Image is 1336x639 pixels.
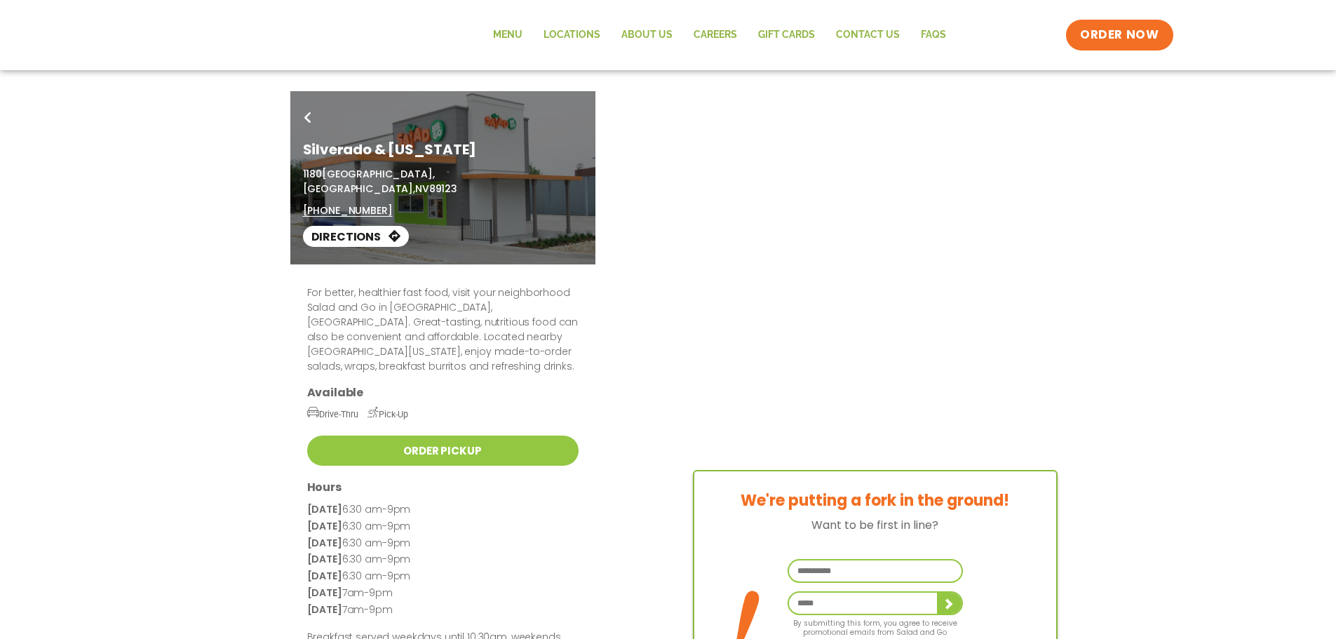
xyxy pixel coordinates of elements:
[322,167,434,181] span: [GEOGRAPHIC_DATA],
[483,19,533,51] a: Menu
[307,518,579,535] p: 6:30 am-9pm
[611,19,683,51] a: About Us
[307,535,579,552] p: 6:30 am-9pm
[307,285,579,374] p: For better, healthier fast food, visit your neighborhood Salad and Go in [GEOGRAPHIC_DATA], [GEOG...
[307,603,342,617] strong: [DATE]
[307,409,358,419] span: Drive-Thru
[307,569,342,583] strong: [DATE]
[910,19,957,51] a: FAQs
[303,226,409,247] a: Directions
[694,516,1056,534] p: Want to be first in line?
[307,502,579,518] p: 6:30 am-9pm
[307,602,579,619] p: 7am-9pm
[163,7,374,63] img: new-SAG-logo-768×292
[303,203,393,218] a: [PHONE_NUMBER]
[307,585,579,602] p: 7am-9pm
[683,19,748,51] a: Careers
[415,182,429,196] span: NV
[1066,20,1173,51] a: ORDER NOW
[307,502,342,516] strong: [DATE]
[825,19,910,51] a: Contact Us
[429,182,457,196] span: 89123
[307,385,579,400] h3: Available
[307,480,579,495] h3: Hours
[303,139,583,160] h1: Silverado & [US_STATE]
[307,551,579,568] p: 6:30 am-9pm
[307,436,579,466] a: Order Pickup
[788,615,963,637] p: By submitting this form, you agree to receive promotional emails from Salad and Go
[303,182,415,196] span: [GEOGRAPHIC_DATA],
[533,19,611,51] a: Locations
[303,167,322,181] span: 1180
[748,19,825,51] a: GIFT CARDS
[307,519,342,533] strong: [DATE]
[307,568,579,585] p: 6:30 am-9pm
[307,552,342,566] strong: [DATE]
[694,492,1056,509] h3: We're putting a fork in the ground!
[1080,27,1159,43] span: ORDER NOW
[483,19,957,51] nav: Menu
[307,586,342,600] strong: [DATE]
[367,409,408,419] span: Pick-Up
[307,536,342,550] strong: [DATE]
